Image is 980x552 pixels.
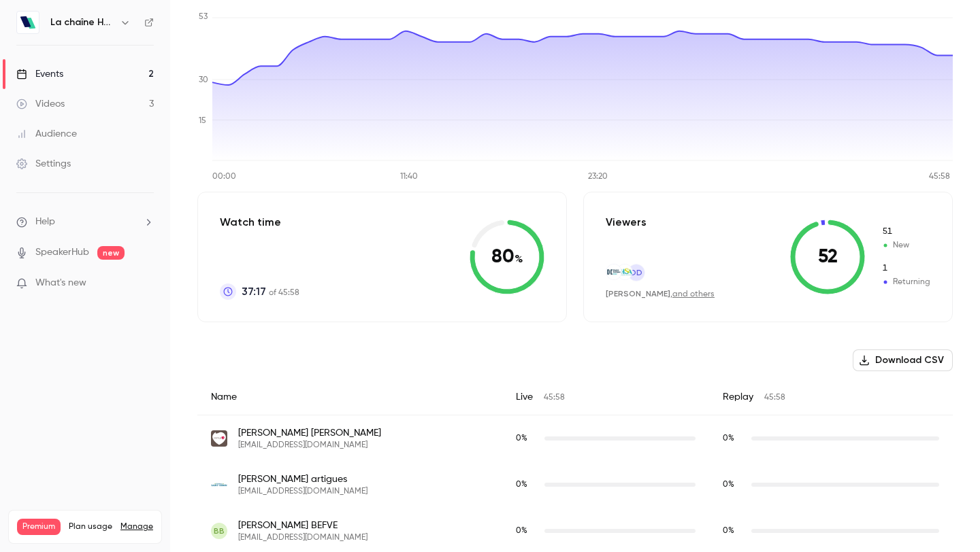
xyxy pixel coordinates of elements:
span: [PERSON_NAME] artigues [238,472,367,486]
p: of 45:58 [242,283,299,300]
img: La chaîne Hublo [17,12,39,33]
a: SpeakerHub [35,245,89,260]
span: 0 % [723,527,734,535]
span: Replay watch time [723,525,745,537]
img: ch-ghsa.fr [617,264,632,279]
tspan: 00:00 [212,173,236,181]
span: 0 % [516,434,527,443]
span: What's new [35,276,86,290]
span: Help [35,215,55,229]
span: BB [214,525,225,537]
span: DD [630,266,642,279]
div: Events [16,67,63,81]
p: Watch time [220,214,299,230]
li: help-dropdown-opener [16,215,154,229]
tspan: 45:58 [929,173,950,181]
div: , [606,288,715,300]
div: Videos [16,97,65,111]
div: Name [197,379,502,415]
img: live.fr [606,264,621,279]
a: Manage [120,521,153,532]
span: 0 % [723,434,734,443]
img: domusvi.com [211,430,227,447]
h6: La chaîne Hublo [50,16,114,29]
button: Download CSV [853,349,953,371]
span: Live watch time [516,432,538,445]
tspan: 11:40 [400,173,418,181]
span: 0 % [516,527,527,535]
span: 45:58 [764,394,785,402]
div: idec-courcelles-rochefort@domusvi.com [197,415,953,462]
span: Replay watch time [723,432,745,445]
span: 45:58 [544,394,565,402]
span: [PERSON_NAME] BEFVE [238,519,367,532]
span: [EMAIL_ADDRESS][DOMAIN_NAME] [238,532,367,543]
span: Replay watch time [723,479,745,491]
div: Settings [16,157,71,171]
span: Live watch time [516,525,538,537]
img: saintebbon.fr [211,477,227,493]
span: Returning [881,262,930,275]
div: Audience [16,127,77,141]
tspan: 53 [199,13,208,21]
div: Replay [709,379,953,415]
span: new [97,246,125,260]
iframe: Noticeable Trigger [137,277,154,290]
span: [PERSON_NAME] [606,289,670,298]
span: 37:17 [242,283,266,300]
p: Viewers [606,214,647,230]
span: Premium [17,519,61,535]
div: idec@saintebbon.fr [197,462,953,508]
span: [PERSON_NAME] [PERSON_NAME] [238,426,381,440]
span: Plan usage [69,521,112,532]
span: New [881,239,930,252]
a: and others [672,290,715,298]
tspan: 15 [199,117,206,125]
span: 0 % [516,481,527,489]
div: Live [502,379,709,415]
tspan: 30 [199,76,208,84]
span: Returning [881,276,930,288]
tspan: 23:20 [588,173,608,181]
span: [EMAIL_ADDRESS][DOMAIN_NAME] [238,486,367,497]
span: New [881,226,930,238]
span: Live watch time [516,479,538,491]
span: [EMAIL_ADDRESS][DOMAIN_NAME] [238,440,381,451]
span: 0 % [723,481,734,489]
